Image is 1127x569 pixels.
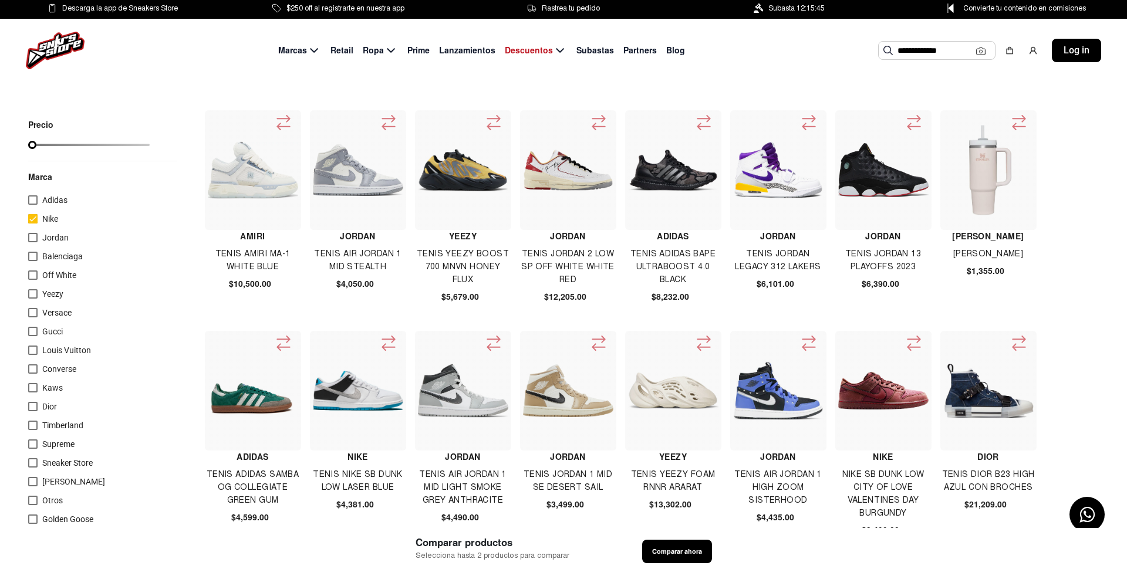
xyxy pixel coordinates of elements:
[520,451,616,463] h4: Jordan
[666,45,685,57] span: Blog
[310,248,406,273] h4: Tenis Air Jordan 1 Mid Stealth
[42,364,76,374] span: Converse
[310,451,406,463] h4: Nike
[730,248,826,273] h4: Tenis Jordan Legacy 312 Lakers
[28,171,177,184] p: Marca
[42,195,68,205] span: Adidas
[838,143,929,197] img: Tenis Jordan 13 Playoffs 2023
[26,32,85,69] img: logo
[862,524,899,537] span: $3,499.00
[336,499,374,511] span: $4,381.00
[278,45,307,57] span: Marcas
[838,346,929,436] img: NIKE SB DUNK LOW CITY OF LOVE VALENTINES DAY BURGUNDY
[625,451,721,463] h4: Yeezy
[520,468,616,494] h4: TENIS JORDAN 1 MID SE DESERT SAIL
[42,421,83,430] span: Timberland
[208,346,298,436] img: TENIS ADIDAS SAMBA OG COLLEGIATE GREEN GUM
[625,468,721,494] h4: Tenis Yeezy Foam Rnnr Ararat
[542,2,600,15] span: Rastrea tu pedido
[205,230,301,243] h4: Amiri
[544,291,586,303] span: $12,205.00
[625,248,721,286] h4: Tenis Adidas Bape Ultraboost 4.0 Black
[42,214,58,223] span: Nike
[42,439,75,449] span: Supreme
[42,346,91,355] span: Louis Vuitton
[363,45,384,57] span: Ropa
[505,45,553,57] span: Descuentos
[310,230,406,243] h4: Jordan
[1028,46,1038,55] img: user
[418,346,508,436] img: Tenis Air Jordan 1 Mid Light Smoke Grey Anthracite
[42,496,63,505] span: Otros
[652,291,689,303] span: $8,232.00
[628,346,718,436] img: Tenis Yeezy Foam Rnnr Ararat
[286,2,404,15] span: $250 off al registrarte en nuestra app
[441,291,479,303] span: $5,679.00
[520,230,616,243] h4: Jordan
[1064,43,1089,57] span: Log in
[940,468,1036,494] h4: Tenis Dior B23 High Azul Con Broches
[42,327,63,336] span: Gucci
[42,270,76,280] span: Off White
[415,468,511,507] h4: Tenis Air Jordan 1 Mid Light Smoke Grey Anthracite
[733,125,824,215] img: Tenis Jordan Legacy 312 Lakers
[730,468,826,507] h4: Tenis Air Jordan 1 High Zoom Sisterhood
[62,2,178,15] span: Descarga la app de Sneakers Store
[649,499,691,511] span: $13,302.00
[208,125,298,215] img: TENIS AMIRI MA-1 WHITE BLUE
[42,383,63,392] span: Kaws
[415,230,511,243] h4: Yeezy
[768,2,825,15] span: Subasta 12:15:45
[835,468,931,520] h4: NIKE SB DUNK LOW CITY OF LOVE VALENTINES DAY BURGUNDY
[441,512,479,524] span: $4,490.00
[730,230,826,243] h4: Jordan
[757,512,794,524] span: $4,435.00
[310,468,406,494] h4: Tenis Nike Sb Dunk Low Laser Blue
[523,346,613,436] img: TENIS JORDAN 1 MID SE DESERT SAIL
[967,265,1004,277] span: $1,355.00
[42,458,93,468] span: Sneaker Store
[963,2,1086,15] span: Convierte tu contenido en comisiones
[42,402,57,411] span: Dior
[976,46,986,56] img: Cámara
[42,514,93,524] span: Golden Goose
[336,278,374,290] span: $4,050.00
[415,248,511,286] h4: Tenis Yeezy Boost 700 Mnvn Honey Flux
[42,252,83,261] span: Balenciaga
[940,451,1036,463] h4: Dior
[625,230,721,243] h4: Adidas
[205,468,301,507] h4: TENIS ADIDAS SAMBA OG COLLEGIATE GREEN GUM
[330,45,353,57] span: Retail
[546,499,584,511] span: $3,499.00
[835,248,931,273] h4: Tenis Jordan 13 Playoffs 2023
[943,4,958,13] img: Control Point Icon
[628,125,718,215] img: Tenis Adidas Bape Ultraboost 4.0 Black
[835,451,931,463] h4: Nike
[416,550,569,561] span: Selecciona hasta 2 productos para comparar
[42,233,69,242] span: Jordan
[862,278,899,290] span: $6,390.00
[1005,46,1014,55] img: shopping
[943,125,1034,215] img: STANLEY QUARTZ
[313,144,403,196] img: Tenis Air Jordan 1 Mid Stealth
[418,125,508,215] img: Tenis Yeezy Boost 700 Mnvn Honey Flux
[940,248,1036,260] h4: [PERSON_NAME]
[42,477,105,486] span: [PERSON_NAME]
[733,346,824,436] img: Tenis Air Jordan 1 High Zoom Sisterhood
[943,346,1034,436] img: Tenis Dior B23 High Azul Con Broches
[757,278,794,290] span: $6,101.00
[416,536,569,550] span: Comparar productos
[42,308,72,317] span: Versace
[576,45,614,57] span: Subastas
[940,230,1036,243] h4: [PERSON_NAME]
[964,499,1007,511] span: $21,209.00
[28,121,150,129] p: Precio
[231,512,269,524] span: $4,599.00
[42,289,63,299] span: Yeezy
[205,451,301,463] h4: Adidas
[523,149,613,191] img: Tenis Jordan 2 Low Sp Off White White Red
[623,45,657,57] span: Partners
[835,230,931,243] h4: Jordan
[313,358,403,423] img: Tenis Nike Sb Dunk Low Laser Blue
[439,45,495,57] span: Lanzamientos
